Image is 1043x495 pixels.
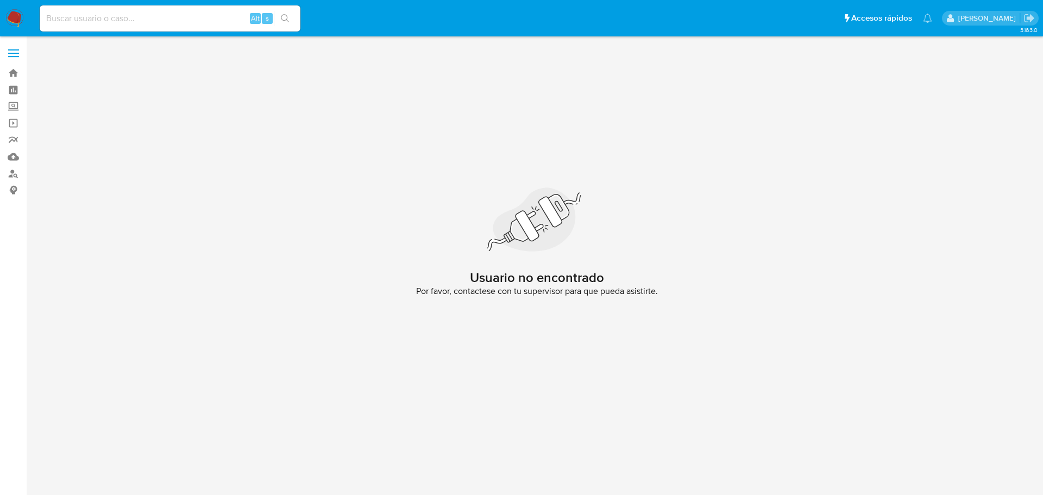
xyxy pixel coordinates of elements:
[1023,12,1035,24] a: Salir
[266,13,269,23] span: s
[470,270,604,286] h2: Usuario no encontrado
[251,13,260,23] span: Alt
[416,286,658,297] span: Por favor, contactese con tu supervisor para que pueda asistirte.
[40,11,300,26] input: Buscar usuario o caso...
[274,11,296,26] button: search-icon
[958,13,1020,23] p: fernando.ftapiamartinez@mercadolibre.com.mx
[851,12,912,24] span: Accesos rápidos
[923,14,932,23] a: Notificaciones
